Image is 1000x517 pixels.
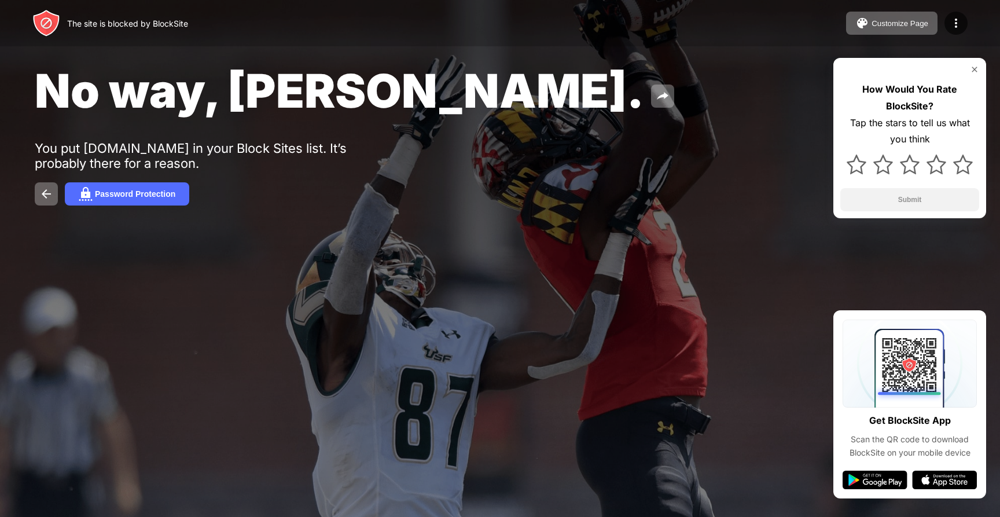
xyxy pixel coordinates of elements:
[65,182,189,206] button: Password Protection
[900,155,920,174] img: star.svg
[39,187,53,201] img: back.svg
[843,433,977,459] div: Scan the QR code to download BlockSite on your mobile device
[912,471,977,489] img: app-store.svg
[79,187,93,201] img: password.svg
[846,12,937,35] button: Customize Page
[927,155,946,174] img: star.svg
[873,155,893,174] img: star.svg
[872,19,928,28] div: Customize Page
[840,115,979,148] div: Tap the stars to tell us what you think
[840,188,979,211] button: Submit
[843,471,907,489] img: google-play.svg
[95,189,175,199] div: Password Protection
[843,320,977,408] img: qrcode.svg
[32,9,60,37] img: header-logo.svg
[67,19,188,28] div: The site is blocked by BlockSite
[656,89,670,103] img: share.svg
[35,141,392,171] div: You put [DOMAIN_NAME] in your Block Sites list. It’s probably there for a reason.
[869,412,951,429] div: Get BlockSite App
[953,155,973,174] img: star.svg
[855,16,869,30] img: pallet.svg
[840,81,979,115] div: How Would You Rate BlockSite?
[35,63,644,119] span: No way, [PERSON_NAME].
[847,155,866,174] img: star.svg
[949,16,963,30] img: menu-icon.svg
[970,65,979,74] img: rate-us-close.svg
